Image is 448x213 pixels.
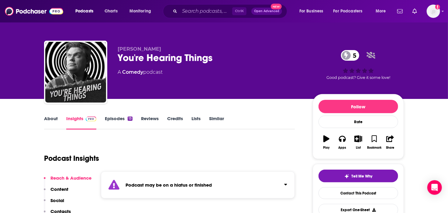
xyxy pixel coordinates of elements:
input: Search podcasts, credits, & more... [180,6,232,16]
span: Open Advanced [254,10,279,13]
a: About [44,116,58,130]
a: Show notifications dropdown [395,6,405,16]
button: open menu [295,6,331,16]
img: User Profile [427,5,440,18]
div: A podcast [118,69,163,76]
button: Apps [334,131,350,153]
p: Social [50,198,64,203]
button: tell me why sparkleTell Me Why [319,170,398,182]
button: Open AdvancedNew [251,8,282,15]
button: Reach & Audience [44,175,91,186]
img: Podchaser Pro [86,117,96,121]
span: Charts [105,7,118,15]
img: You're Hearing Things [45,42,106,103]
button: List [350,131,366,153]
span: [PERSON_NAME] [118,46,161,52]
button: open menu [329,6,371,16]
a: Charts [101,6,121,16]
span: More [376,7,386,15]
img: Podchaser - Follow, Share and Rate Podcasts [5,5,63,17]
span: New [271,4,282,9]
button: Follow [319,100,398,113]
button: open menu [71,6,101,16]
a: Reviews [141,116,159,130]
button: Content [44,186,68,198]
button: Social [44,198,64,209]
p: Content [50,186,68,192]
section: Click to expand status details [101,171,295,198]
button: Bookmark [366,131,382,153]
span: For Business [299,7,323,15]
span: 5 [347,50,360,61]
div: Play [323,146,330,150]
div: Search podcasts, credits, & more... [169,4,293,18]
a: InsightsPodchaser Pro [66,116,96,130]
span: Podcasts [75,7,93,15]
button: open menu [371,6,394,16]
span: Monitoring [129,7,151,15]
button: open menu [125,6,159,16]
span: Ctrl K [232,7,246,15]
div: 13 [128,117,133,121]
span: Logged in as TaraKennedy [427,5,440,18]
button: Share [382,131,398,153]
div: 5Good podcast? Give it some love! [313,46,404,84]
div: Bookmark [367,146,381,150]
a: Episodes13 [105,116,133,130]
a: Comedy [122,69,143,75]
span: Tell Me Why [352,174,373,179]
button: Play [319,131,334,153]
h1: Podcast Insights [44,154,99,163]
a: Show notifications dropdown [410,6,419,16]
span: Good podcast? Give it some love! [326,75,390,80]
a: Credits [167,116,183,130]
button: Show profile menu [427,5,440,18]
a: Similar [209,116,224,130]
svg: Add a profile image [435,5,440,9]
img: tell me why sparkle [344,174,349,179]
span: For Podcasters [333,7,363,15]
p: Reach & Audience [50,175,91,181]
div: Apps [339,146,346,150]
div: Share [386,146,394,150]
div: Rate [319,116,398,128]
div: List [356,146,361,150]
a: Contact This Podcast [319,187,398,199]
div: Open Intercom Messenger [427,180,442,195]
a: Lists [191,116,201,130]
strong: Podcast may be on a hiatus or finished [126,182,212,188]
a: 5 [341,50,360,61]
